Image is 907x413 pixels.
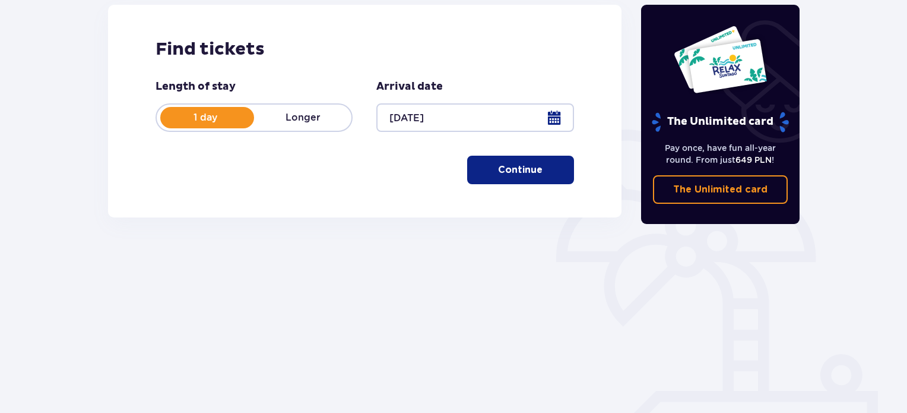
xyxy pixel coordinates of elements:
[651,112,790,133] p: The Unlimited card
[735,155,772,165] span: 649 PLN
[653,175,788,204] a: The Unlimited card
[498,163,543,176] p: Continue
[653,142,788,166] p: Pay once, have fun all-year round. From just !
[157,111,254,124] p: 1 day
[156,80,236,94] p: Length of stay
[673,183,768,196] p: The Unlimited card
[254,111,351,124] p: Longer
[156,38,574,61] h2: Find tickets
[376,80,443,94] p: Arrival date
[673,25,768,94] img: Two entry cards to Suntago with the word 'UNLIMITED RELAX', featuring a white background with tro...
[467,156,574,184] button: Continue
